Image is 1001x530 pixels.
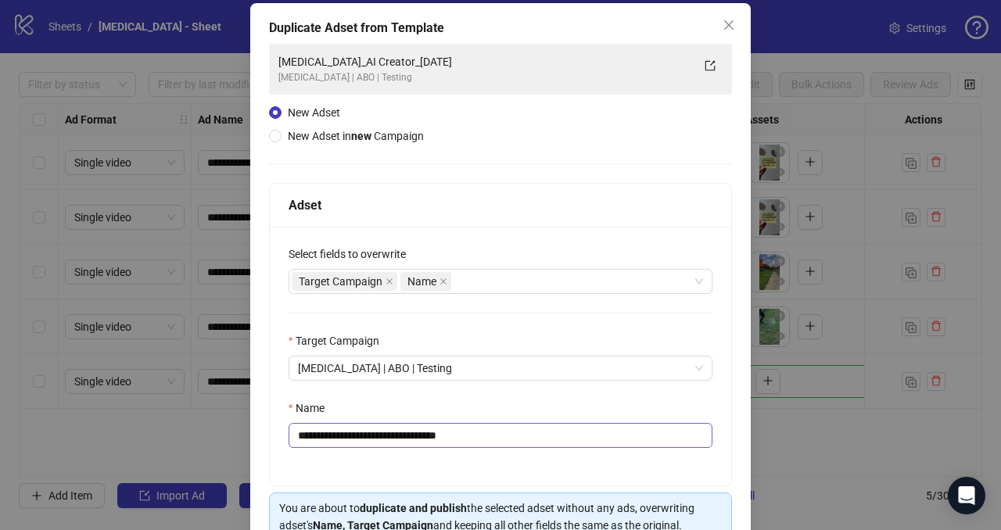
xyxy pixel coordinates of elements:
div: Duplicate Adset from Template [269,19,732,38]
span: close [723,19,735,31]
label: Target Campaign [289,332,389,349]
div: [MEDICAL_DATA] | ABO | Testing [278,70,691,85]
span: New Adset [288,106,340,119]
div: Adset [289,195,712,215]
strong: new [351,130,371,142]
div: Open Intercom Messenger [948,477,985,514]
input: Name [289,423,712,448]
span: Target Campaign [292,272,397,291]
span: close [386,278,393,285]
span: export [705,60,716,71]
strong: duplicate and publish [360,502,467,514]
label: Select fields to overwrite [289,245,416,263]
button: Close [716,13,741,38]
span: Name [400,272,451,291]
span: New Adset in Campaign [288,130,424,142]
span: Name [407,273,436,290]
label: Name [289,399,335,417]
span: Paraquat | ABO | Testing [298,356,703,380]
span: close [440,278,447,285]
span: Target Campaign [299,273,382,290]
div: [MEDICAL_DATA]_AI Creator_[DATE] [278,53,691,70]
